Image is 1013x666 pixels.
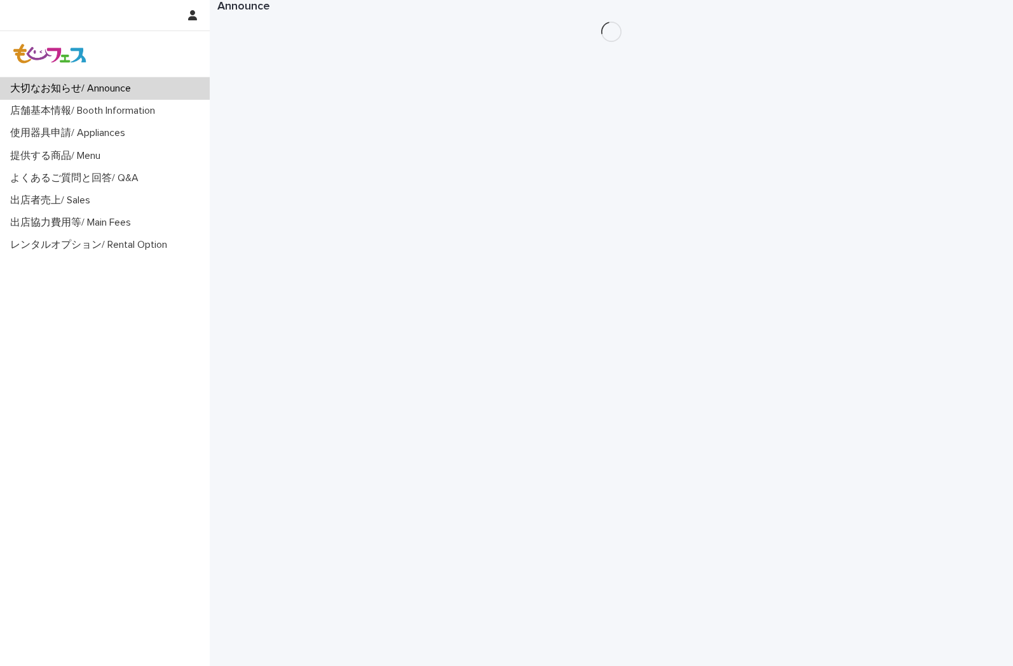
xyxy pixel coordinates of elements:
img: Z8gcrWHQVC4NX3Wf4olx [10,41,90,67]
p: 提供する商品/ Menu [5,150,111,162]
p: よくあるご質問と回答/ Q&A [5,172,149,184]
p: 使用器具申請/ Appliances [5,127,135,139]
p: 大切なお知らせ/ Announce [5,83,141,95]
p: 出店者売上/ Sales [5,194,100,207]
p: 出店協力費用等/ Main Fees [5,217,141,229]
p: レンタルオプション/ Rental Option [5,239,177,251]
p: 店舗基本情報/ Booth Information [5,105,165,117]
